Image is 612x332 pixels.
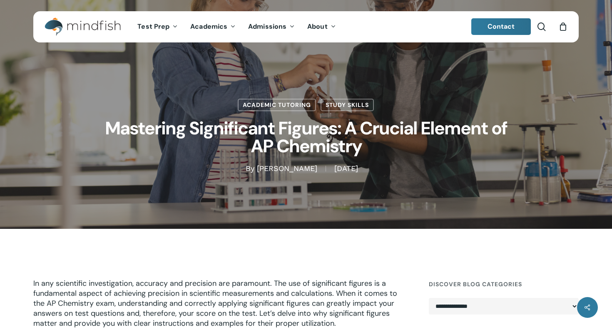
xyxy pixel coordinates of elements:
[184,23,242,30] a: Academics
[429,277,579,292] h4: Discover Blog Categories
[98,111,514,164] h1: Mastering Significant Figures: A Crucial Element of AP Chemistry
[238,99,316,111] a: Academic Tutoring
[137,22,169,31] span: Test Prep
[248,22,286,31] span: Admissions
[301,23,342,30] a: About
[190,22,227,31] span: Academics
[488,22,515,31] span: Contact
[321,99,374,111] a: Study Skills
[131,11,342,42] nav: Main Menu
[326,166,366,172] span: [DATE]
[33,11,579,42] header: Main Menu
[131,23,184,30] a: Test Prep
[471,18,531,35] a: Contact
[33,278,397,328] span: In any scientific investigation, accuracy and precision are paramount. The use of significant fig...
[242,23,301,30] a: Admissions
[246,166,254,172] span: By
[307,22,328,31] span: About
[257,164,317,173] a: [PERSON_NAME]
